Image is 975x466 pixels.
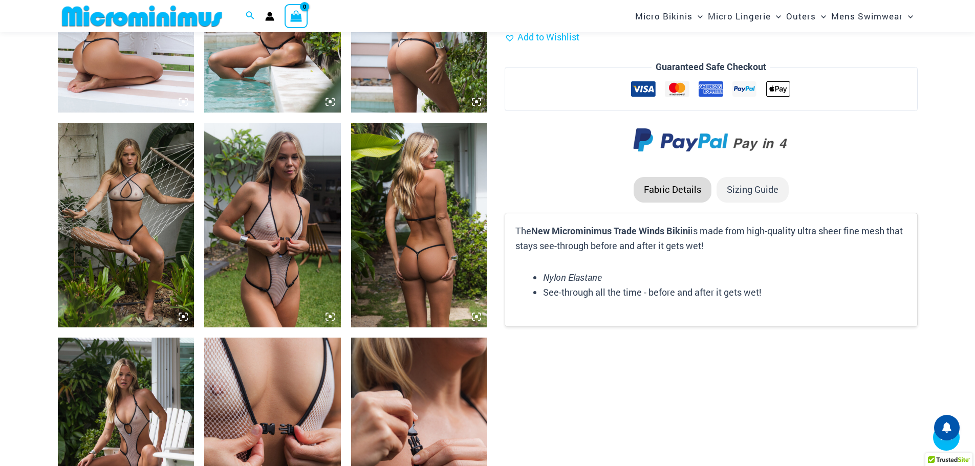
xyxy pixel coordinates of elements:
a: OutersMenu ToggleMenu Toggle [784,3,829,29]
span: Menu Toggle [771,3,781,29]
span: Mens Swimwear [831,3,903,29]
em: Nylon Elastane [543,271,602,283]
span: Outers [786,3,816,29]
a: Search icon link [246,10,255,23]
img: Trade Winds Ivory/Ink 819 One Piece [204,123,341,327]
a: View Shopping Cart, empty [285,4,308,28]
li: See-through all the time - before and after it gets wet! [543,285,906,300]
a: Mens SwimwearMenu ToggleMenu Toggle [829,3,916,29]
li: Sizing Guide [717,177,789,203]
p: The is made from high-quality ultra sheer fine mesh that stays see-through before and after it ge... [515,224,906,254]
a: Account icon link [265,12,274,21]
legend: Guaranteed Safe Checkout [652,59,770,75]
span: Menu Toggle [816,3,826,29]
li: Fabric Details [634,177,711,203]
a: Add to Wishlist [505,30,579,45]
span: Menu Toggle [692,3,703,29]
span: Menu Toggle [903,3,913,29]
nav: Site Navigation [631,2,918,31]
span: Micro Lingerie [708,3,771,29]
span: Micro Bikinis [635,3,692,29]
img: MM SHOP LOGO FLAT [58,5,226,28]
img: Trade Winds Ivory/Ink 384 Top 469 Thong [58,123,194,327]
img: Trade Winds Ivory/Ink 819 One Piece [351,123,488,327]
span: Add to Wishlist [517,31,579,43]
a: Micro LingerieMenu ToggleMenu Toggle [705,3,784,29]
a: Micro BikinisMenu ToggleMenu Toggle [633,3,705,29]
b: New Microminimus Trade Winds Bikini [531,225,690,237]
